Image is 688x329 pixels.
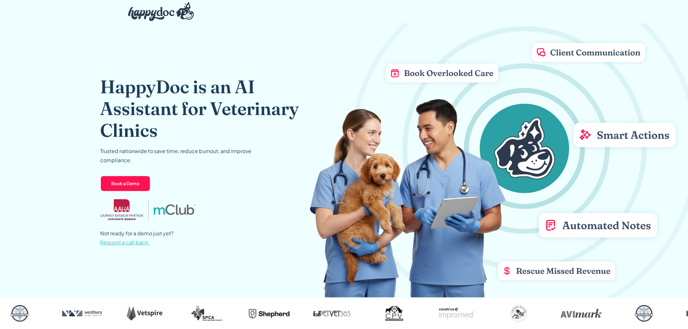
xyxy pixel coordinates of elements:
a: home [123,1,194,23]
img: Westbury [56,303,108,324]
img: Woodlake [618,303,670,324]
img: SPCA [181,303,233,324]
h1: HappyDoc is an AI Assistant for Veterinary Clinics [100,76,320,141]
a: Book a Demo [100,175,151,191]
img: VetSpire [118,303,170,324]
p: Not ready for a demo just yet? [100,229,174,247]
img: mclub logo [154,204,195,215]
img: Cheyenne Pet Clinic [493,303,545,324]
img: HappyDoc Logo: A happy dog with his ear up, listening. [128,2,194,21]
img: Corvertrus Impromed [430,303,483,324]
img: CPV [368,303,420,324]
span: Request a call back. [100,239,150,245]
img: AAHA Advantage logo [100,199,143,220]
img: Avimark [555,303,607,324]
img: PetVet365 [306,303,358,324]
img: Shepherd [243,303,295,324]
p: Trusted nationwide to save time, reduce burnout, and improve compliance. [100,146,256,164]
